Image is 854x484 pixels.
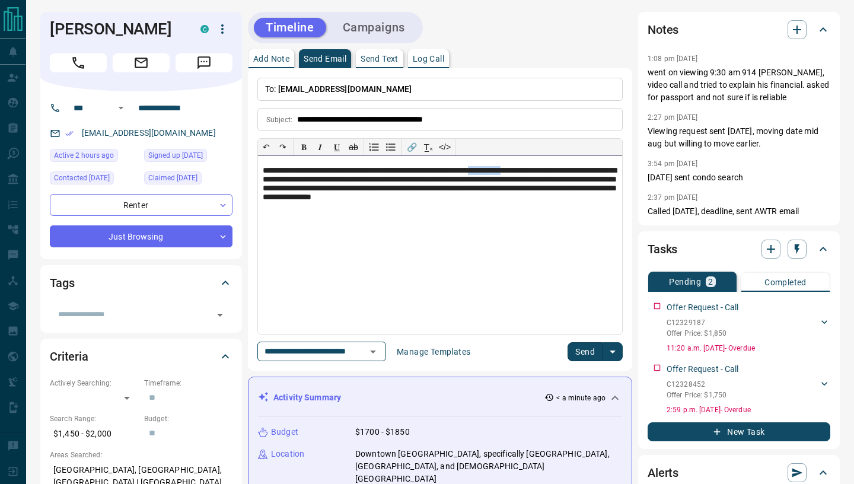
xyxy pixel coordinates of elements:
[257,78,623,101] p: To:
[144,149,232,165] div: Tue Apr 23 2024
[349,142,358,152] s: ab
[329,139,345,155] button: 𝐔
[648,193,698,202] p: 2:37 pm [DATE]
[258,139,275,155] button: ↶
[212,307,228,323] button: Open
[667,379,726,390] p: C12328452
[273,391,341,404] p: Activity Summary
[50,342,232,371] div: Criteria
[413,55,444,63] p: Log Call
[648,171,830,184] p: [DATE] sent condo search
[266,114,292,125] p: Subject:
[568,342,623,361] div: split button
[295,139,312,155] button: 𝐁
[82,128,216,138] a: [EMAIL_ADDRESS][DOMAIN_NAME]
[667,343,830,354] p: 11:20 a.m. [DATE] - Overdue
[50,424,138,444] p: $1,450 - $2,000
[54,172,110,184] span: Contacted [DATE]
[144,378,232,389] p: Timeframe:
[648,240,677,259] h2: Tasks
[403,139,420,155] button: 🔗
[648,125,830,150] p: Viewing request sent [DATE], moving date mid aug but willing to move earlier.
[648,205,830,218] p: Called [DATE], deadline, sent AWTR email
[50,347,88,366] h2: Criteria
[50,378,138,389] p: Actively Searching:
[383,139,399,155] button: Bullet list
[253,55,289,63] p: Add Note
[648,66,830,104] p: went on viewing 9:30 am 914 [PERSON_NAME], video call and tried to explain his financial. asked f...
[667,363,739,375] p: Offer Request - Call
[50,450,232,460] p: Areas Searched:
[667,301,739,314] p: Offer Request - Call
[436,139,453,155] button: </>
[50,269,232,297] div: Tags
[258,387,622,409] div: Activity Summary< a minute ago
[648,15,830,44] div: Notes
[113,53,170,72] span: Email
[390,342,477,361] button: Manage Templates
[334,142,340,152] span: 𝐔
[50,194,232,216] div: Renter
[667,405,830,415] p: 2:59 p.m. [DATE] - Overdue
[254,18,326,37] button: Timeline
[50,273,74,292] h2: Tags
[667,315,830,341] div: C12329187Offer Price: $1,850
[331,18,417,37] button: Campaigns
[667,317,726,328] p: C12329187
[271,426,298,438] p: Budget
[148,149,203,161] span: Signed up [DATE]
[648,20,678,39] h2: Notes
[764,278,807,286] p: Completed
[648,463,678,482] h2: Alerts
[667,328,726,339] p: Offer Price: $1,850
[144,413,232,424] p: Budget:
[312,139,329,155] button: 𝑰
[50,171,138,188] div: Sat Jul 26 2025
[275,139,291,155] button: ↷
[648,55,698,63] p: 1:08 pm [DATE]
[50,149,138,165] div: Tue Aug 12 2025
[648,113,698,122] p: 2:27 pm [DATE]
[667,390,726,400] p: Offer Price: $1,750
[50,20,183,39] h1: [PERSON_NAME]
[144,171,232,188] div: Wed May 28 2025
[669,278,701,286] p: Pending
[648,160,698,168] p: 3:54 pm [DATE]
[278,84,412,94] span: [EMAIL_ADDRESS][DOMAIN_NAME]
[148,172,197,184] span: Claimed [DATE]
[708,278,713,286] p: 2
[648,422,830,441] button: New Task
[114,101,128,115] button: Open
[50,225,232,247] div: Just Browsing
[420,139,436,155] button: T̲ₓ
[556,393,606,403] p: < a minute ago
[54,149,114,161] span: Active 2 hours ago
[355,426,410,438] p: $1700 - $1850
[304,55,346,63] p: Send Email
[50,53,107,72] span: Call
[50,413,138,424] p: Search Range:
[361,55,399,63] p: Send Text
[648,235,830,263] div: Tasks
[568,342,603,361] button: Send
[667,377,830,403] div: C12328452Offer Price: $1,750
[365,343,381,360] button: Open
[345,139,362,155] button: ab
[366,139,383,155] button: Numbered list
[176,53,232,72] span: Message
[65,129,74,138] svg: Email Verified
[200,25,209,33] div: condos.ca
[271,448,304,460] p: Location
